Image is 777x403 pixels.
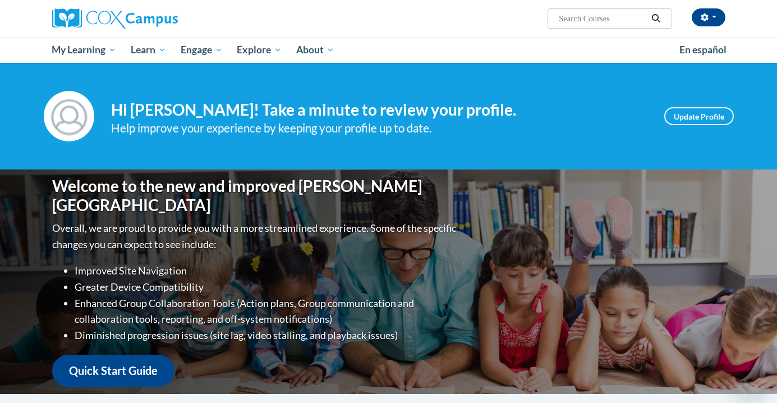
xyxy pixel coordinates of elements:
input: Search Courses [558,12,647,25]
a: Learn [123,37,173,63]
button: Search [647,12,664,25]
span: En español [679,44,727,56]
li: Greater Device Compatibility [75,279,459,295]
span: Learn [131,43,166,57]
p: Overall, we are proud to provide you with a more streamlined experience. Some of the specific cha... [52,220,459,253]
span: Engage [181,43,223,57]
img: Profile Image [44,91,94,141]
iframe: Button to launch messaging window [732,358,768,394]
img: Cox Campus [52,8,178,29]
a: Update Profile [664,107,734,125]
a: About [289,37,342,63]
div: Help improve your experience by keeping your profile up to date. [111,119,647,138]
span: Explore [237,43,282,57]
li: Improved Site Navigation [75,263,459,279]
li: Diminished progression issues (site lag, video stalling, and playback issues) [75,327,459,344]
a: Cox Campus [52,8,265,29]
li: Enhanced Group Collaboration Tools (Action plans, Group communication and collaboration tools, re... [75,295,459,328]
button: Account Settings [692,8,725,26]
h1: Welcome to the new and improved [PERSON_NAME][GEOGRAPHIC_DATA] [52,177,459,214]
h4: Hi [PERSON_NAME]! Take a minute to review your profile. [111,100,647,120]
a: Engage [173,37,230,63]
a: En español [672,38,734,62]
div: Main menu [35,37,742,63]
a: Explore [229,37,289,63]
span: About [296,43,334,57]
span: My Learning [52,43,116,57]
a: Quick Start Guide [52,355,174,387]
a: My Learning [45,37,124,63]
